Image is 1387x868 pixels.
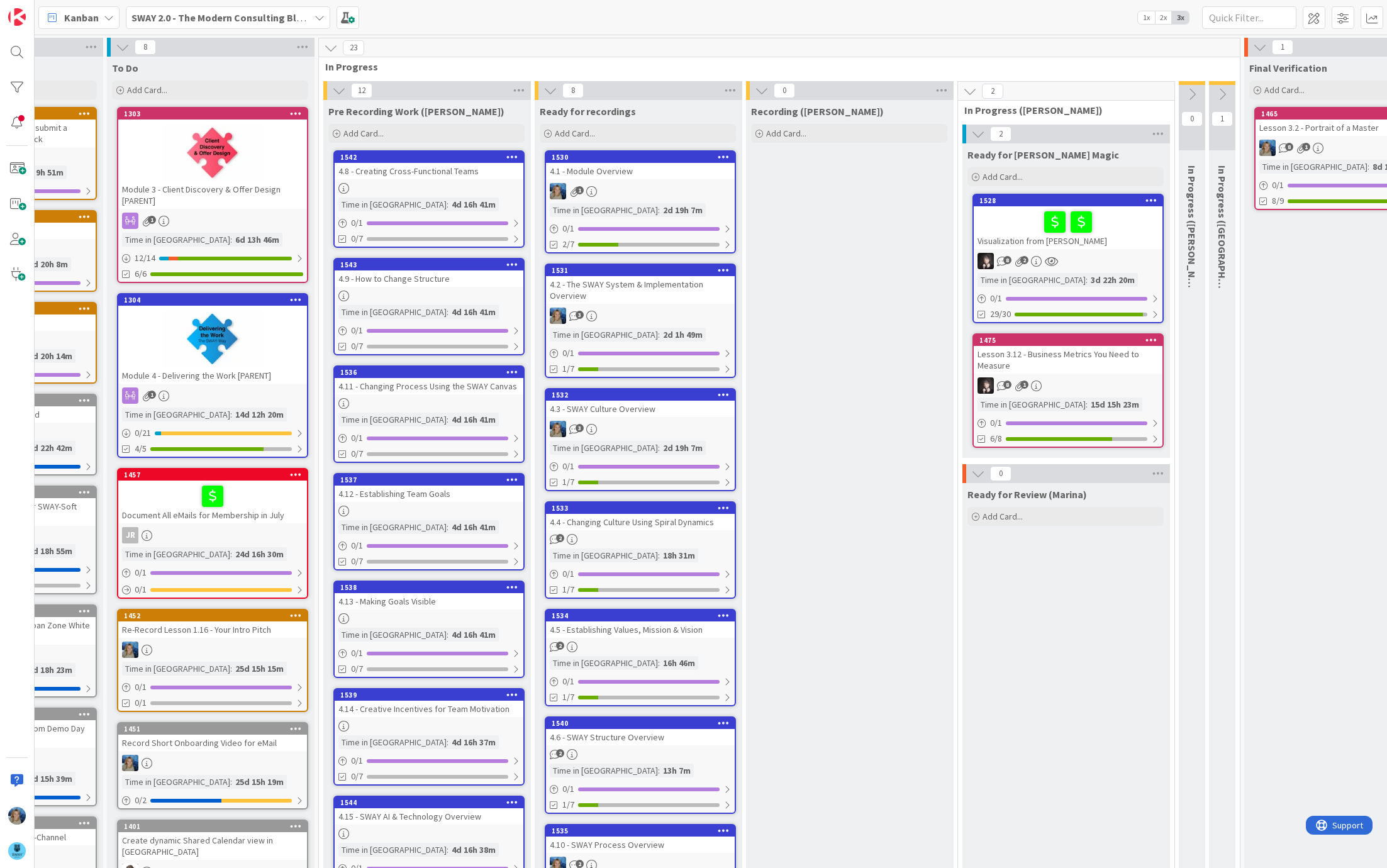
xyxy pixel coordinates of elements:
span: 0 / 1 [990,416,1002,430]
span: 8 [1003,256,1011,264]
div: 0/1 [335,430,523,446]
span: 0/7 [351,555,363,568]
span: : [658,328,660,342]
span: : [447,413,448,426]
div: 15404.6 - SWAY Structure Overview [546,718,735,745]
div: 0/1 [546,566,735,582]
span: 0 / 1 [135,566,147,579]
span: 0 / 1 [562,347,574,360]
div: 0/1 [335,323,523,338]
div: MA [118,755,307,771]
div: 1536 [340,368,523,377]
div: 15314.2 - The SWAY System & Implementation Overview [546,265,735,304]
a: 1303Module 3 - Client Discovery & Offer Design [PARENT]Time in [GEOGRAPHIC_DATA]:6d 13h 46m12/146/6 [117,107,308,283]
div: 13h 7m [660,764,694,777]
div: Time in [GEOGRAPHIC_DATA] [550,328,658,342]
div: Time in [GEOGRAPHIC_DATA] [338,413,447,426]
span: 4/5 [135,442,147,455]
span: 1 [576,186,584,194]
div: 25d 15h 15m [232,662,287,676]
span: 6/6 [135,267,147,281]
span: 0/7 [351,662,363,676]
div: 1534 [546,610,735,621]
div: 4.4 - Changing Culture Using Spiral Dynamics [546,514,735,530]
span: 1/7 [562,583,574,596]
div: 0/1 [546,221,735,236]
div: 14d 12h 20m [232,408,287,421]
span: 0 / 1 [135,583,147,596]
div: Time in [GEOGRAPHIC_DATA] [550,656,658,670]
div: 4.11 - Changing Process Using the SWAY Canvas [335,378,523,394]
div: 1533 [552,504,735,513]
span: 3 [576,424,584,432]
a: 15304.1 - Module OverviewMATime in [GEOGRAPHIC_DATA]:2d 19h 7m0/12/7 [545,150,736,253]
div: 1533 [546,503,735,514]
div: 4.10 - SWAY Process Overview [546,837,735,853]
span: Add Card... [343,128,384,139]
span: Add Card... [127,84,167,96]
div: 22d 22h 42m [21,441,75,455]
span: 2 [576,860,584,868]
span: 0 / 1 [351,431,363,445]
div: MA [546,308,735,324]
span: : [230,775,232,789]
div: Module 3 - Client Discovery & Offer Design [PARENT] [118,181,307,209]
div: 4.12 - Establishing Team Goals [335,486,523,502]
span: 0/7 [351,770,363,783]
span: 6/8 [990,432,1002,445]
div: 4.2 - The SWAY System & Implementation Overview [546,276,735,304]
span: 1 [148,391,156,399]
div: 1401 [118,821,307,832]
div: 0/1 [118,582,307,598]
div: 1452Re-Record Lesson 1.16 - Your Intro Pitch [118,610,307,638]
span: 2 [556,749,564,757]
span: 8/9 [1272,194,1284,208]
span: 2 [556,534,564,542]
div: 6d 9h 51m [21,165,67,179]
span: : [1086,273,1088,287]
div: Record Short Onboarding Video for eMail [118,735,307,751]
span: Final Verification [1249,62,1327,74]
div: 15384.13 - Making Goals Visible [335,582,523,609]
div: 15354.10 - SWAY Process Overview [546,825,735,853]
div: 0/2 [118,793,307,808]
img: MA [122,642,138,658]
div: 0/21 [118,425,307,441]
div: 37d 15h 39m [21,772,75,786]
div: 4d 16h 41m [448,520,499,534]
span: Add Card... [983,511,1023,522]
div: 4d 16h 41m [448,413,499,426]
div: 25d 15h 19m [232,775,287,789]
div: 16h 46m [660,656,698,670]
div: 4.15 - SWAY AI & Technology Overview [335,808,523,825]
span: Support [26,2,57,17]
span: 1 [1272,40,1293,55]
div: 15434.9 - How to Change Structure [335,259,523,287]
div: 24d 16h 30m [232,547,287,561]
span: Add Card... [983,171,1023,182]
div: 1452 [118,610,307,621]
span: 1x [1138,11,1155,24]
span: 8 [1285,143,1293,151]
span: 1 [148,216,156,224]
div: Time in [GEOGRAPHIC_DATA] [550,203,658,217]
span: 1/7 [562,476,574,489]
span: : [658,441,660,455]
span: : [1086,398,1088,411]
div: MA [118,642,307,658]
a: 15394.14 - Creative Incentives for Team MotivationTime in [GEOGRAPHIC_DATA]:4d 16h 37m0/10/7 [333,688,525,786]
div: 1543 [340,260,523,269]
span: Add Card... [555,128,595,139]
div: 4.13 - Making Goals Visible [335,593,523,609]
div: 15d 20h 8m [21,257,71,271]
span: In Progress [325,60,1224,73]
a: 15374.12 - Establishing Team GoalsTime in [GEOGRAPHIC_DATA]:4d 16h 41m0/10/7 [333,473,525,570]
a: 1451Record Short Onboarding Video for eMailMATime in [GEOGRAPHIC_DATA]:25d 15h 19m0/2 [117,722,308,810]
div: 4d 16h 37m [448,735,499,749]
span: 0 / 1 [562,782,574,796]
div: 1537 [335,474,523,486]
div: 0/1 [546,345,735,361]
span: : [447,520,448,534]
div: 15394.14 - Creative Incentives for Team Motivation [335,689,523,717]
div: 12/14 [118,250,307,266]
